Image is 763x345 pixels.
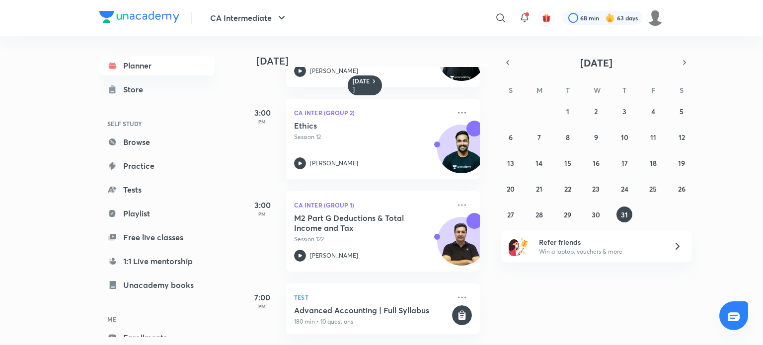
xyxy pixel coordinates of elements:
[509,85,513,95] abbr: Sunday
[674,129,689,145] button: July 12, 2025
[645,129,661,145] button: July 11, 2025
[242,199,282,211] h5: 3:00
[621,133,628,142] abbr: July 10, 2025
[560,155,576,171] button: July 15, 2025
[99,115,215,132] h6: SELF STUDY
[616,103,632,119] button: July 3, 2025
[580,56,612,69] span: [DATE]
[438,130,485,178] img: Avatar
[531,155,547,171] button: July 14, 2025
[560,129,576,145] button: July 8, 2025
[242,107,282,119] h5: 3:00
[535,210,543,219] abbr: July 28, 2025
[592,210,600,219] abbr: July 30, 2025
[588,207,604,222] button: July 30, 2025
[588,129,604,145] button: July 9, 2025
[507,158,514,168] abbr: July 13, 2025
[242,291,282,303] h5: 7:00
[616,207,632,222] button: July 31, 2025
[594,107,598,116] abbr: July 2, 2025
[674,181,689,197] button: July 26, 2025
[310,67,358,75] p: [PERSON_NAME]
[542,13,551,22] img: avatar
[566,133,570,142] abbr: July 8, 2025
[566,85,570,95] abbr: Tuesday
[538,10,554,26] button: avatar
[564,184,571,194] abbr: July 22, 2025
[509,236,529,256] img: referral
[645,181,661,197] button: July 25, 2025
[679,133,685,142] abbr: July 12, 2025
[645,155,661,171] button: July 18, 2025
[294,305,450,315] h5: Advanced Accounting | Full Syllabus
[99,79,215,99] a: Store
[294,213,418,233] h5: M2 Part G Deductions & Total Income and Tax
[99,56,215,75] a: Planner
[531,129,547,145] button: July 7, 2025
[310,251,358,260] p: [PERSON_NAME]
[353,77,370,93] h6: [DATE]
[509,133,513,142] abbr: July 6, 2025
[621,158,628,168] abbr: July 17, 2025
[310,159,358,168] p: [PERSON_NAME]
[621,210,628,219] abbr: July 31, 2025
[99,156,215,176] a: Practice
[539,247,661,256] p: Win a laptop, vouchers & more
[294,291,450,303] p: Test
[123,83,149,95] div: Store
[592,184,600,194] abbr: July 23, 2025
[99,180,215,200] a: Tests
[536,184,542,194] abbr: July 21, 2025
[99,132,215,152] a: Browse
[99,11,179,25] a: Company Logo
[294,235,450,244] p: Session 122
[564,158,571,168] abbr: July 15, 2025
[242,119,282,125] p: PM
[294,121,418,131] h5: Ethics
[647,9,664,26] img: dhanak
[560,207,576,222] button: July 29, 2025
[242,303,282,309] p: PM
[593,158,600,168] abbr: July 16, 2025
[531,207,547,222] button: July 28, 2025
[588,155,604,171] button: July 16, 2025
[678,158,685,168] abbr: July 19, 2025
[515,56,678,69] button: [DATE]
[535,158,542,168] abbr: July 14, 2025
[99,251,215,271] a: 1:1 Live mentorship
[616,155,632,171] button: July 17, 2025
[616,129,632,145] button: July 10, 2025
[560,181,576,197] button: July 22, 2025
[99,311,215,328] h6: ME
[594,85,601,95] abbr: Wednesday
[680,85,684,95] abbr: Saturday
[651,107,655,116] abbr: July 4, 2025
[438,222,485,270] img: Avatar
[621,184,628,194] abbr: July 24, 2025
[674,155,689,171] button: July 19, 2025
[294,317,450,326] p: 180 min • 10 questions
[539,237,661,247] h6: Refer friends
[616,181,632,197] button: July 24, 2025
[99,227,215,247] a: Free live classes
[564,210,571,219] abbr: July 29, 2025
[649,184,657,194] abbr: July 25, 2025
[594,133,598,142] abbr: July 9, 2025
[674,103,689,119] button: July 5, 2025
[503,207,519,222] button: July 27, 2025
[651,85,655,95] abbr: Friday
[256,55,490,67] h4: [DATE]
[531,181,547,197] button: July 21, 2025
[678,184,686,194] abbr: July 26, 2025
[503,129,519,145] button: July 6, 2025
[294,199,450,211] p: CA Inter (Group 1)
[99,11,179,23] img: Company Logo
[503,155,519,171] button: July 13, 2025
[294,133,450,141] p: Session 12
[622,107,626,116] abbr: July 3, 2025
[560,103,576,119] button: July 1, 2025
[294,107,450,119] p: CA Inter (Group 2)
[588,103,604,119] button: July 2, 2025
[680,107,684,116] abbr: July 5, 2025
[242,211,282,217] p: PM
